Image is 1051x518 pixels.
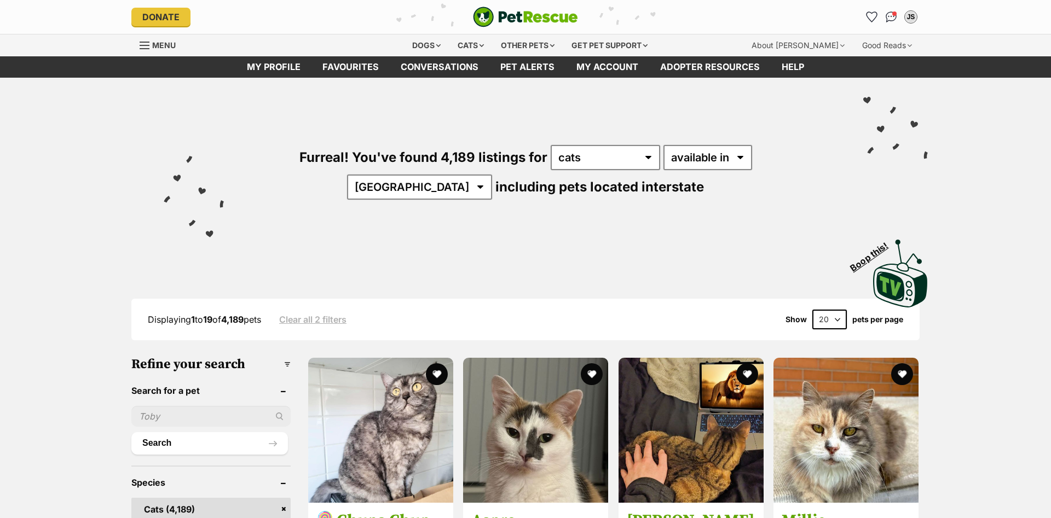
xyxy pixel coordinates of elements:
a: My profile [236,56,311,78]
strong: 1 [191,314,195,325]
a: Boop this! [873,230,928,310]
h3: Refine your search [131,357,291,372]
div: Good Reads [854,34,920,56]
button: favourite [425,363,447,385]
strong: 19 [203,314,212,325]
span: Furreal! You've found 4,189 listings for [299,149,547,165]
img: chat-41dd97257d64d25036548639549fe6c8038ab92f7586957e7f3b1b290dea8141.svg [886,11,897,22]
button: favourite [581,363,603,385]
img: 🍭Chupa Chup🍭 - British Shorthair Cat [308,358,453,503]
span: Show [786,315,807,324]
div: JS [905,11,916,22]
button: favourite [736,363,758,385]
span: Boop this! [848,234,899,273]
a: Pet alerts [489,56,565,78]
a: Favourites [311,56,390,78]
div: Get pet support [564,34,655,56]
strong: 4,189 [221,314,244,325]
a: Help [771,56,815,78]
div: About [PERSON_NAME] [744,34,852,56]
a: Clear all 2 filters [279,315,347,324]
a: Menu [140,34,183,54]
button: Search [131,432,288,454]
input: Toby [131,406,291,427]
img: PetRescue TV logo [873,240,928,307]
a: Donate [131,8,190,26]
header: Search for a pet [131,386,291,395]
a: Adopter resources [649,56,771,78]
button: My account [902,8,920,26]
header: Species [131,478,291,487]
img: Millie - Domestic Medium Hair (DMH) Cat [773,358,919,503]
div: Other pets [493,34,562,56]
div: Cats [450,34,492,56]
img: logo-cat-932fe2b9b8326f06289b0f2fb663e598f794de774fb13d1741a6617ecf9a85b4.svg [473,7,578,27]
ul: Account quick links [863,8,920,26]
a: PetRescue [473,7,578,27]
span: including pets located interstate [495,179,704,195]
a: conversations [390,56,489,78]
label: pets per page [852,315,903,324]
a: Favourites [863,8,880,26]
div: Dogs [405,34,448,56]
img: Aspro - Domestic Short Hair Cat [463,358,608,503]
button: favourite [891,363,913,385]
img: Sasha - Domestic Short Hair (DSH) Cat [619,358,764,503]
a: Conversations [882,8,900,26]
span: Displaying to of pets [148,314,261,325]
span: Menu [152,40,176,50]
a: My account [565,56,649,78]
